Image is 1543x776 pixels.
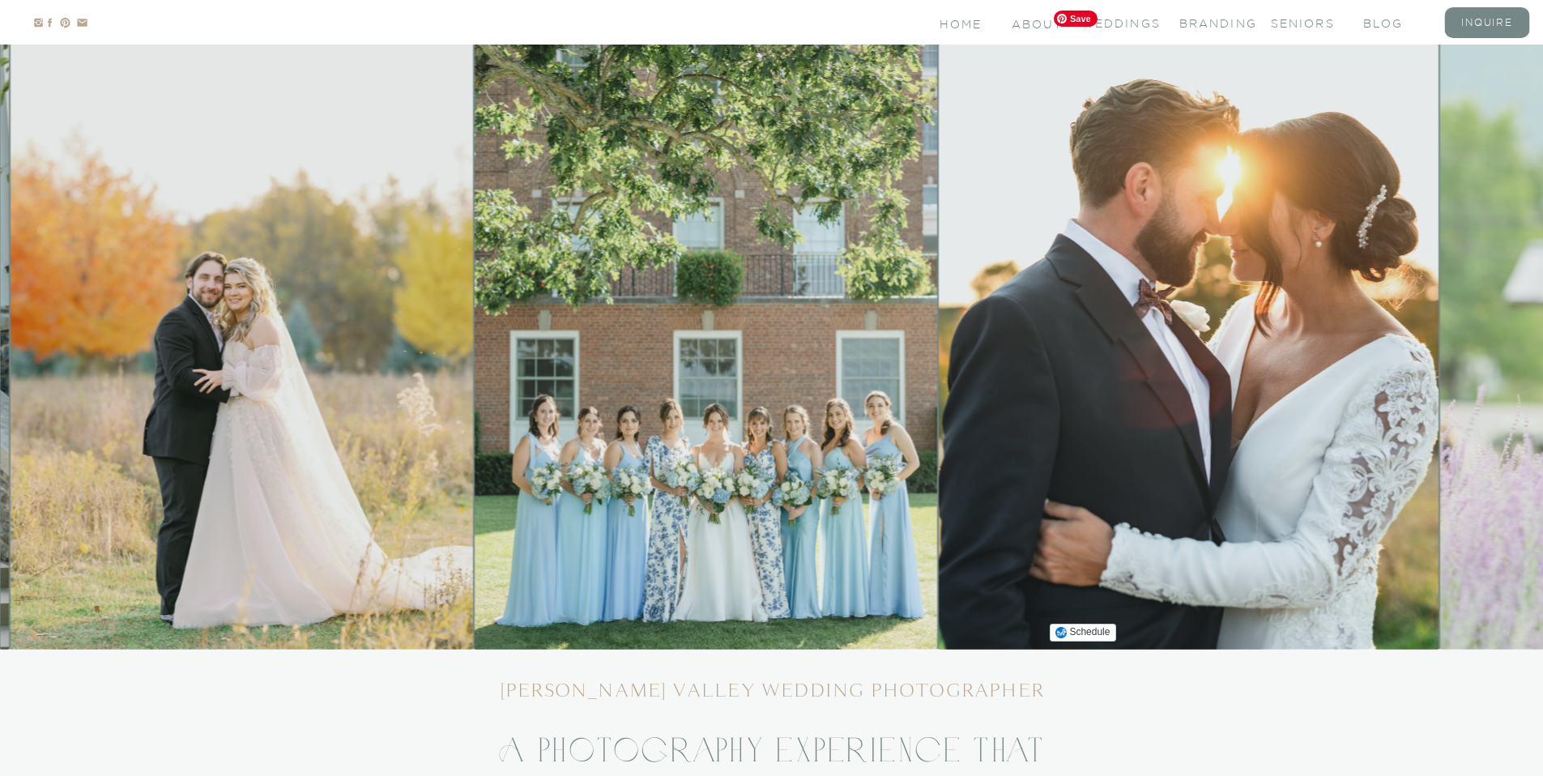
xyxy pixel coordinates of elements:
a: Home [940,16,984,30]
h1: [PERSON_NAME] valley wedding Photographer [471,680,1075,710]
button: Schedule [1050,624,1116,642]
a: Weddings [1081,15,1146,29]
a: blog [1363,15,1428,29]
a: seniors [1271,15,1336,29]
span: Save [1054,11,1098,27]
span: Schedule [1069,626,1110,637]
a: inquire [1455,15,1520,29]
a: About [1012,16,1060,30]
a: branding [1179,15,1244,29]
